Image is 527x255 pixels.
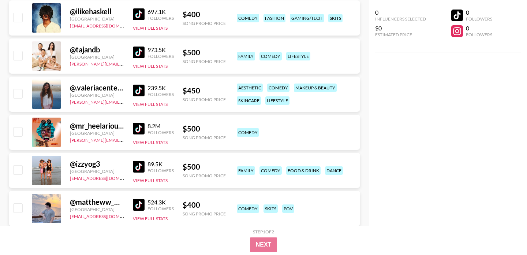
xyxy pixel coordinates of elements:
div: Followers [147,15,174,21]
button: View Full Stats [133,216,168,221]
div: [GEOGRAPHIC_DATA] [70,169,124,174]
a: [EMAIL_ADDRESS][DOMAIN_NAME] [70,212,143,219]
div: $ 400 [183,10,226,19]
img: TikTok [133,123,145,134]
a: [PERSON_NAME][EMAIL_ADDRESS][DOMAIN_NAME] [70,60,178,67]
div: 0 [466,25,492,32]
div: family [237,166,255,175]
img: TikTok [133,161,145,173]
div: [GEOGRAPHIC_DATA] [70,92,124,98]
button: View Full Stats [133,101,168,107]
div: @ mr_heelariouz_ [70,121,124,130]
div: 0 [466,9,492,16]
div: Influencers Selected [375,16,426,22]
button: View Full Stats [133,25,168,31]
div: [GEOGRAPHIC_DATA] [70,16,124,22]
a: [PERSON_NAME][EMAIL_ADDRESS][DOMAIN_NAME] [70,136,178,143]
div: $ 400 [183,200,226,210]
div: @ ilikehaskell [70,7,124,16]
button: View Full Stats [133,63,168,69]
div: Song Promo Price [183,59,226,64]
div: [GEOGRAPHIC_DATA] [70,207,124,212]
div: 524.3K [147,199,174,206]
div: Followers [147,92,174,97]
a: [PERSON_NAME][EMAIL_ADDRESS][DOMAIN_NAME] [70,98,178,105]
img: TikTok [133,47,145,58]
div: $ 450 [183,86,226,95]
div: Estimated Price [375,32,426,37]
div: @ mattheww_mckenna [70,197,124,207]
div: comedy [259,166,282,175]
div: lifestyle [286,52,310,60]
a: [EMAIL_ADDRESS][DOMAIN_NAME] [70,22,143,29]
div: 8.2M [147,122,174,130]
div: lifestyle [265,96,289,105]
div: $ 500 [183,124,226,133]
div: 0 [375,9,426,16]
div: Song Promo Price [183,173,226,178]
div: @ .valeriacenteno [70,83,124,92]
div: Followers [466,16,492,22]
iframe: Drift Widget Chat Controller [490,218,518,246]
div: Followers [147,206,174,211]
button: View Full Stats [133,140,168,145]
img: TikTok [133,8,145,20]
div: Song Promo Price [183,21,226,26]
div: aesthetic [237,84,263,92]
div: Step 1 of 2 [253,229,274,234]
div: Followers [147,168,174,173]
div: 89.5K [147,160,174,168]
div: Followers [147,53,174,59]
div: skits [263,204,278,213]
div: pov [282,204,294,213]
div: gaming/tech [290,14,324,22]
button: View Full Stats [133,178,168,183]
div: Song Promo Price [183,211,226,217]
img: TikTok [133,85,145,96]
img: TikTok [133,199,145,211]
div: 239.5K [147,84,174,92]
div: dance [325,166,343,175]
div: @ izzyog3 [70,159,124,169]
div: makeup & beauty [294,84,337,92]
div: Song Promo Price [183,135,226,140]
div: skits [328,14,343,22]
div: food & drink [286,166,321,175]
div: comedy [237,204,259,213]
div: $ 500 [183,162,226,171]
div: comedy [267,84,289,92]
div: 973.5K [147,46,174,53]
div: $0 [375,25,426,32]
div: family [237,52,255,60]
div: comedy [237,128,259,137]
div: fashion [263,14,285,22]
button: Next [250,237,277,252]
div: 697.1K [147,8,174,15]
div: comedy [259,52,282,60]
div: @ tajandb [70,45,124,54]
div: comedy [237,14,259,22]
div: skincare [237,96,261,105]
div: Followers [466,32,492,37]
div: Followers [147,130,174,135]
div: $ 500 [183,48,226,57]
div: [GEOGRAPHIC_DATA] [70,130,124,136]
div: [GEOGRAPHIC_DATA] [70,54,124,60]
div: Song Promo Price [183,97,226,102]
a: [EMAIL_ADDRESS][DOMAIN_NAME] [70,174,143,181]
